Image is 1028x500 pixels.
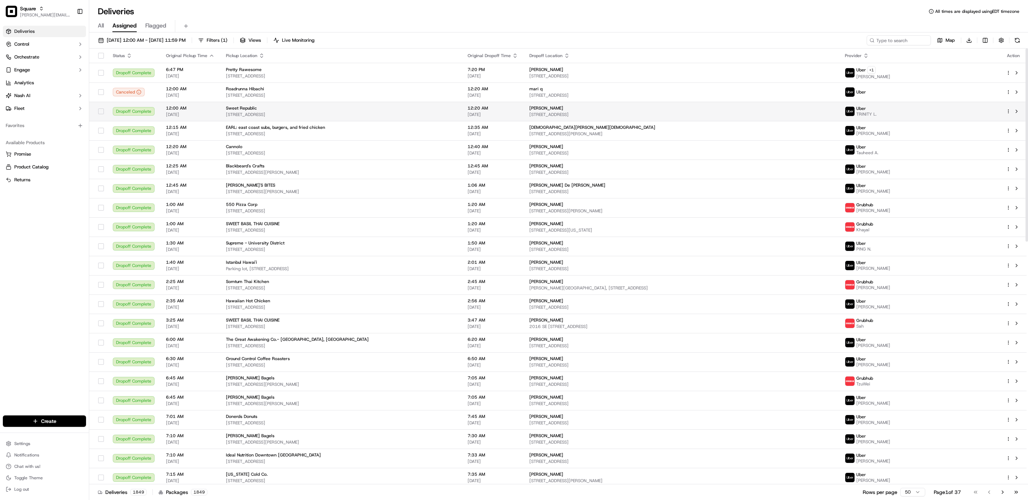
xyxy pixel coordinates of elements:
span: [DATE] [468,324,518,329]
span: Uber [856,125,866,131]
input: Got a question? Start typing here... [19,46,128,54]
img: 5e692f75ce7d37001a5d71f1 [845,222,855,232]
a: Powered byPylon [50,121,86,127]
span: [DATE] [468,227,518,233]
span: [STREET_ADDRESS] [226,304,456,310]
span: Uber [856,67,866,73]
span: [STREET_ADDRESS][PERSON_NAME] [529,131,833,137]
img: 5e692f75ce7d37001a5d71f1 [845,203,855,212]
span: Istanbul Hawai'i [226,259,257,265]
span: [DATE] [166,73,215,79]
span: Uber [856,163,866,169]
span: 7:05 AM [468,394,518,400]
img: uber-new-logo.jpeg [845,357,855,367]
span: [PERSON_NAME] [856,285,890,291]
span: [STREET_ADDRESS] [226,227,456,233]
span: Supreme - University District [226,240,284,246]
p: Welcome 👋 [7,29,130,40]
span: 2016 SE [STREET_ADDRESS] [529,324,833,329]
span: [DATE] [166,150,215,156]
span: 2:45 AM [468,279,518,284]
span: Grubhub [856,279,873,285]
span: [DATE] [166,227,215,233]
span: 7:45 AM [468,414,518,419]
span: The Great Awakening Co.- [GEOGRAPHIC_DATA], [GEOGRAPHIC_DATA] [226,337,369,342]
img: Square [6,6,17,17]
span: [DATE] [166,266,215,272]
span: Nash AI [14,92,30,99]
span: API Documentation [67,104,115,111]
button: Control [3,39,86,50]
span: [DATE] [166,92,215,98]
span: [STREET_ADDRESS] [226,150,456,156]
span: Roadrunna Hibachi [226,86,264,92]
span: Chat with us! [14,464,40,469]
img: 5e692f75ce7d37001a5d71f1 [845,319,855,328]
span: Returns [14,177,30,183]
span: Uber [856,414,866,420]
span: [PERSON_NAME]'S BITES [226,182,275,188]
button: Refresh [1012,35,1022,45]
span: 3:25 AM [166,317,215,323]
span: 1:20 AM [468,202,518,207]
span: Control [14,41,29,47]
button: Map [934,35,958,45]
span: 6:30 AM [166,356,215,362]
span: Promise [14,151,31,157]
span: Uber [856,183,866,188]
span: 1:00 AM [166,221,215,227]
span: Cannolo [226,144,242,150]
span: 6:20 AM [468,337,518,342]
span: [DATE] [468,189,518,195]
span: 1:40 AM [166,259,215,265]
span: [PERSON_NAME] Bagels [226,433,274,439]
span: [STREET_ADDRESS] [529,112,833,117]
span: Uber [856,106,866,111]
span: 12:25 AM [166,163,215,169]
button: Fleet [3,103,86,114]
span: 6:45 AM [166,394,215,400]
div: We're available if you need us! [24,76,90,81]
span: [PERSON_NAME] [529,221,563,227]
span: [DATE] [468,92,518,98]
span: All [98,21,104,30]
span: [PERSON_NAME] Bagels [226,375,274,381]
button: Settings [3,439,86,449]
img: uber-new-logo.jpeg [845,338,855,347]
span: 2:25 AM [166,279,215,284]
span: [STREET_ADDRESS] [529,420,833,426]
img: uber-new-logo.jpeg [845,165,855,174]
img: uber-new-logo.jpeg [845,68,855,77]
input: Type to search [867,35,931,45]
span: [PERSON_NAME] [856,362,890,368]
span: [PERSON_NAME] [529,375,563,381]
span: 12:40 AM [468,144,518,150]
span: TzuWei [856,381,873,387]
span: [PERSON_NAME] [856,188,890,194]
span: EARL: east coast subs, burgers, and fried chicken [226,125,325,130]
span: [STREET_ADDRESS][PERSON_NAME] [226,401,456,406]
button: [DATE] 12:00 AM - [DATE] 11:59 PM [95,35,189,45]
span: Pretty Rawesome [226,67,262,72]
span: 550 Pizza Corp [226,202,257,207]
span: [PERSON_NAME] [529,279,563,284]
img: uber-new-logo.jpeg [845,261,855,270]
span: Dropoff Location [529,53,563,59]
span: Uber [856,356,866,362]
span: [STREET_ADDRESS][PERSON_NAME] [226,382,456,387]
span: 1:50 AM [468,240,518,246]
span: Create [41,418,56,425]
span: [PERSON_NAME] Bagels [226,394,274,400]
span: Orchestrate [14,54,39,60]
span: Fleet [14,105,25,112]
span: [PERSON_NAME] [856,400,890,406]
span: 6:00 AM [166,337,215,342]
span: 12:00 AM [166,105,215,111]
span: Provider [845,53,862,59]
span: Square [20,5,36,12]
button: Live Monitoring [270,35,318,45]
span: [STREET_ADDRESS] [529,150,833,156]
span: mari q [529,86,543,92]
span: Status [113,53,125,59]
button: Product Catalog [3,161,86,173]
